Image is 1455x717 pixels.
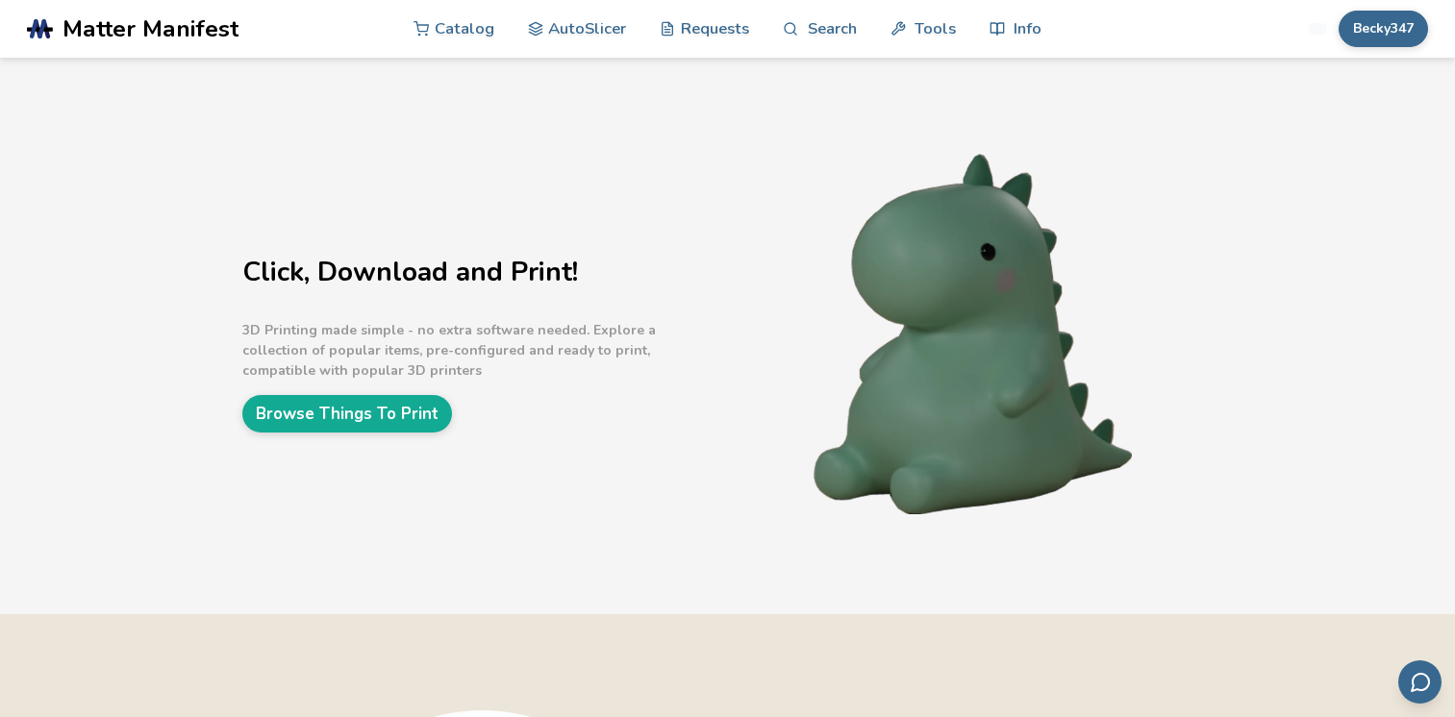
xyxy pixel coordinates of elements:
p: 3D Printing made simple - no extra software needed. Explore a collection of popular items, pre-co... [242,320,723,381]
button: Becky347 [1339,11,1428,47]
a: Browse Things To Print [242,395,452,433]
span: Matter Manifest [63,15,238,42]
h1: Click, Download and Print! [242,258,723,287]
button: Send feedback via email [1398,660,1442,704]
